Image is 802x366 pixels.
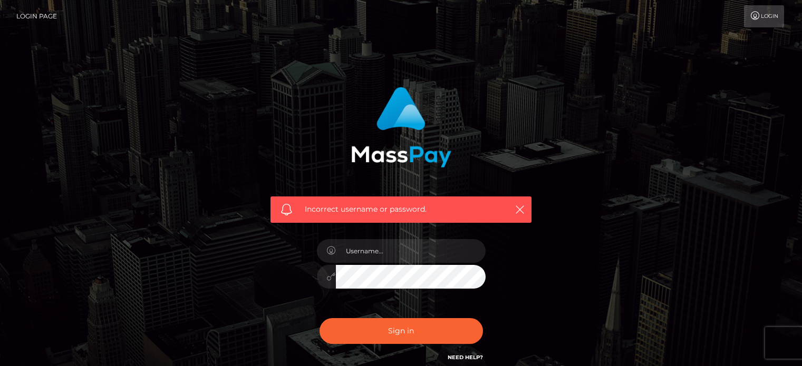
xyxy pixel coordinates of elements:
span: Incorrect username or password. [305,204,497,215]
button: Sign in [320,318,483,344]
a: Login [744,5,784,27]
a: Login Page [16,5,57,27]
input: Username... [336,239,486,263]
img: MassPay Login [351,87,451,167]
a: Need Help? [448,354,483,361]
